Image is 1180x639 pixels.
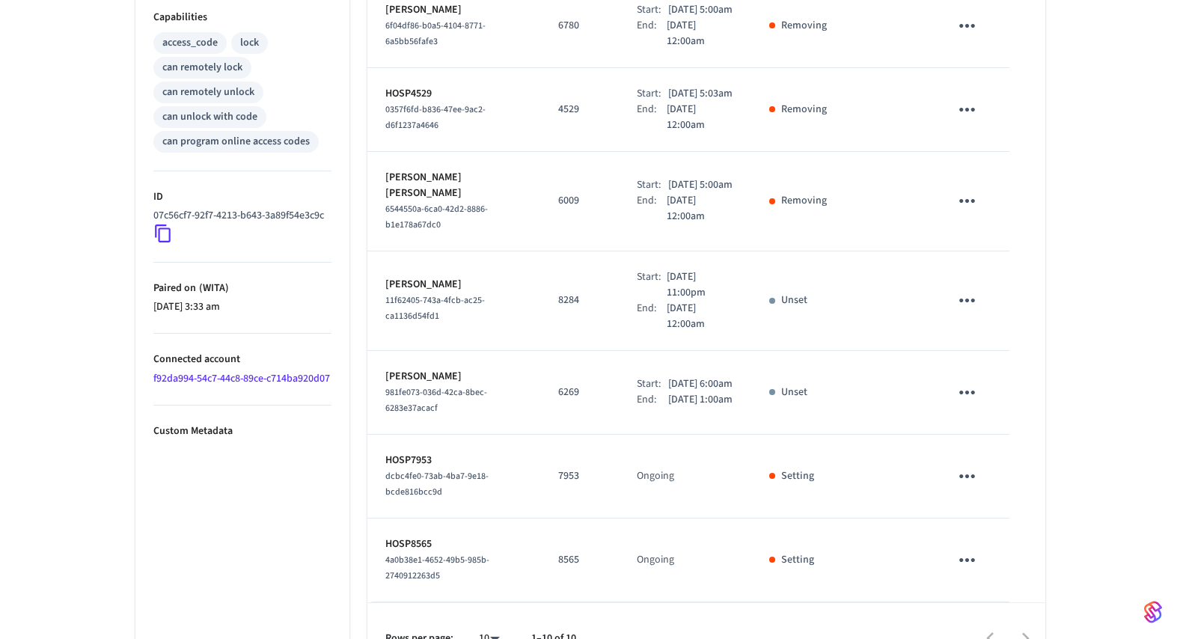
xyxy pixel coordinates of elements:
p: [DATE] 12:00am [667,102,733,133]
div: lock [240,35,259,51]
p: Paired on [153,281,331,296]
div: can program online access codes [162,134,310,150]
span: 981fe073-036d-42ca-8bec-6283e37acacf [385,386,487,415]
p: HOSP4529 [385,86,523,102]
div: can unlock with code [162,109,257,125]
p: Removing [781,193,827,209]
p: 8284 [558,293,601,308]
div: Start: [637,86,668,102]
p: Removing [781,102,827,117]
span: 0357f6fd-b836-47ee-9ac2-d6f1237a4646 [385,103,486,132]
div: Start: [637,269,667,301]
p: 8565 [558,552,601,568]
div: End: [637,102,667,133]
p: Unset [781,385,807,400]
p: Capabilities [153,10,331,25]
p: [DATE] 5:00am [668,2,733,18]
p: [PERSON_NAME] [385,2,523,18]
div: Start: [637,376,668,392]
p: 6780 [558,18,601,34]
td: Ongoing [619,435,751,519]
p: [PERSON_NAME] [385,369,523,385]
p: 7953 [558,468,601,484]
p: 4529 [558,102,601,117]
div: can remotely unlock [162,85,254,100]
p: Setting [781,552,814,568]
p: Custom Metadata [153,424,331,439]
p: HOSP7953 [385,453,523,468]
p: [DATE] 1:00am [668,392,733,408]
p: 6009 [558,193,601,209]
img: SeamLogoGradient.69752ec5.svg [1144,600,1162,624]
p: Unset [781,293,807,308]
p: 6269 [558,385,601,400]
div: End: [637,301,667,332]
span: 11f62405-743a-4fcb-ac25-ca1136d54fd1 [385,294,485,322]
span: 4a0b38e1-4652-49b5-985b-2740912263d5 [385,554,489,582]
a: f92da994-54c7-44c8-89ce-c714ba920d07 [153,371,330,386]
div: can remotely lock [162,60,242,76]
p: [DATE] 12:00am [667,18,733,49]
div: Start: [637,2,668,18]
p: [DATE] 12:00am [667,193,733,224]
p: [DATE] 6:00am [668,376,733,392]
p: [DATE] 5:00am [668,177,733,193]
td: Ongoing [619,519,751,602]
div: End: [637,392,668,408]
span: ( WITA ) [196,281,229,296]
p: HOSP8565 [385,536,523,552]
span: dcbc4fe0-73ab-4ba7-9e18-bcde816bcc9d [385,470,489,498]
p: [DATE] 12:00am [667,301,733,332]
p: [DATE] 11:00pm [667,269,733,301]
p: [DATE] 3:33 am [153,299,331,315]
div: End: [637,193,667,224]
div: Start: [637,177,668,193]
p: Removing [781,18,827,34]
div: access_code [162,35,218,51]
p: [PERSON_NAME] [385,277,523,293]
div: End: [637,18,667,49]
span: 6544550a-6ca0-42d2-8886-b1e178a67dc0 [385,203,488,231]
p: [DATE] 5:03am [668,86,733,102]
p: Setting [781,468,814,484]
p: 07c56cf7-92f7-4213-b643-3a89f54e3c9c [153,208,324,224]
p: ID [153,189,331,205]
p: Connected account [153,352,331,367]
p: [PERSON_NAME] [PERSON_NAME] [385,170,523,201]
span: 6f04df86-b0a5-4104-8771-6a5bb56fafe3 [385,19,486,48]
